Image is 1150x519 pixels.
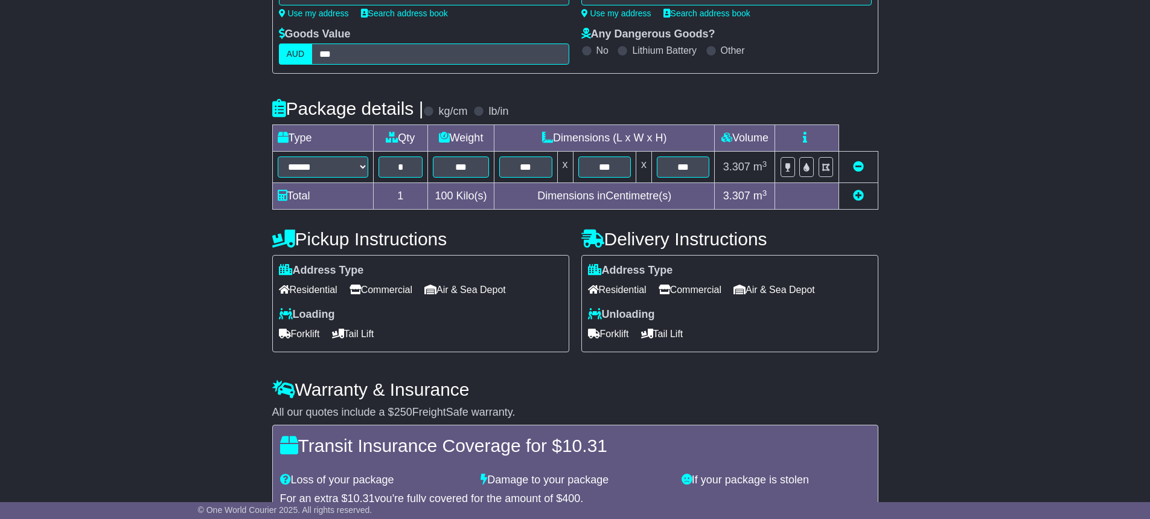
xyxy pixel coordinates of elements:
label: Any Dangerous Goods? [581,28,715,41]
td: Type [272,125,373,152]
span: Air & Sea Depot [733,280,815,299]
sup: 3 [762,160,767,169]
td: x [557,152,573,183]
label: Goods Value [279,28,351,41]
div: All our quotes include a $ FreightSafe warranty. [272,406,878,419]
span: Tail Lift [332,324,374,343]
span: Air & Sea Depot [424,280,506,299]
span: Tail Lift [641,324,683,343]
div: Damage to your package [474,474,676,487]
span: Commercial [659,280,721,299]
label: Address Type [588,264,673,277]
h4: Transit Insurance Coverage for $ [280,436,870,456]
sup: 3 [762,189,767,198]
label: Lithium Battery [632,45,697,56]
a: Search address book [361,8,448,18]
span: 3.307 [723,190,750,202]
span: m [753,161,767,173]
span: 100 [435,190,453,202]
div: Loss of your package [274,474,475,487]
a: Add new item [853,190,864,202]
span: Commercial [350,280,412,299]
td: Dimensions (L x W x H) [494,125,715,152]
span: Residential [588,280,647,299]
td: Kilo(s) [428,183,494,210]
label: Address Type [279,264,364,277]
span: Forklift [279,324,320,343]
span: 10.31 [562,436,607,456]
h4: Warranty & Insurance [272,379,878,399]
a: Use my address [581,8,651,18]
div: For an extra $ you're fully covered for the amount of $ . [280,492,870,506]
span: © One World Courier 2025. All rights reserved. [198,505,372,515]
label: Other [721,45,745,56]
label: kg/cm [438,105,467,118]
span: Forklift [588,324,629,343]
label: Unloading [588,308,655,321]
td: x [636,152,651,183]
div: If your package is stolen [676,474,877,487]
h4: Package details | [272,98,424,118]
label: lb/in [488,105,508,118]
span: 250 [394,406,412,418]
label: AUD [279,44,313,65]
a: Remove this item [853,161,864,173]
td: Dimensions in Centimetre(s) [494,183,715,210]
span: m [753,190,767,202]
td: Qty [373,125,428,152]
span: 3.307 [723,161,750,173]
td: 1 [373,183,428,210]
label: No [596,45,609,56]
td: Total [272,183,373,210]
label: Loading [279,308,335,321]
span: Residential [279,280,337,299]
a: Use my address [279,8,349,18]
td: Volume [715,125,775,152]
h4: Delivery Instructions [581,229,878,249]
a: Search address book [663,8,750,18]
td: Weight [428,125,494,152]
span: 10.31 [348,492,375,504]
span: 400 [562,492,580,504]
h4: Pickup Instructions [272,229,569,249]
